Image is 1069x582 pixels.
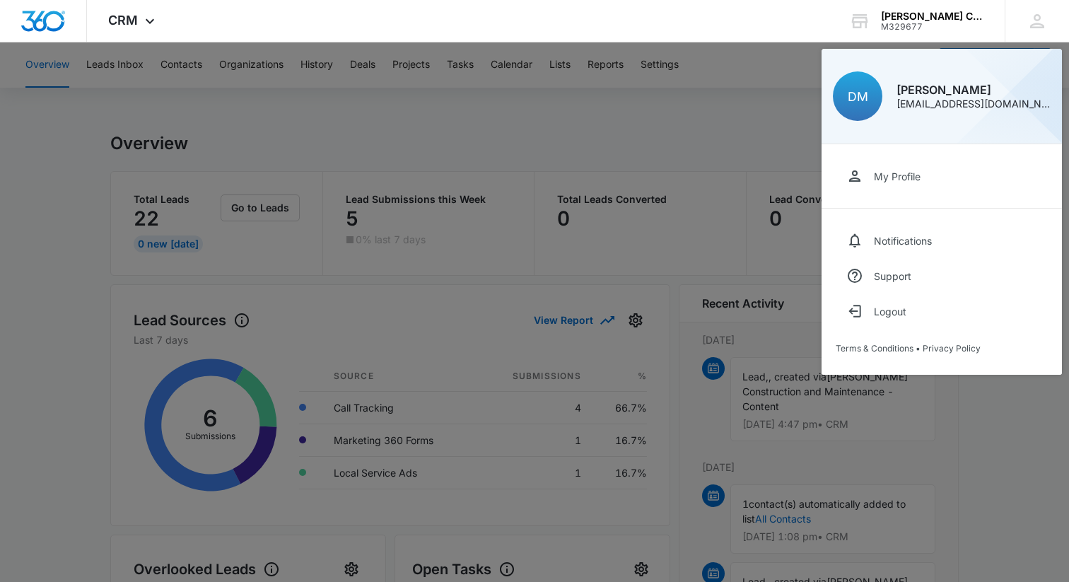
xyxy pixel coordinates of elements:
[874,235,932,247] div: Notifications
[848,89,868,104] span: DM
[836,343,913,354] a: Terms & Conditions
[896,84,1051,95] div: [PERSON_NAME]
[874,270,911,282] div: Support
[881,11,984,22] div: account name
[836,293,1048,329] button: Logout
[881,22,984,32] div: account id
[923,343,981,354] a: Privacy Policy
[836,223,1048,258] a: Notifications
[836,158,1048,194] a: My Profile
[108,13,138,28] span: CRM
[874,305,906,318] div: Logout
[874,170,921,182] div: My Profile
[896,99,1051,109] div: [EMAIL_ADDRESS][DOMAIN_NAME]
[836,343,1048,354] div: •
[836,258,1048,293] a: Support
